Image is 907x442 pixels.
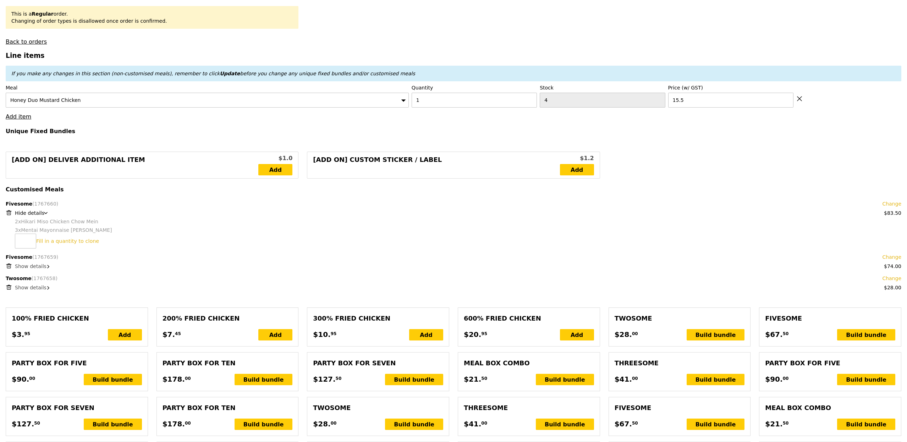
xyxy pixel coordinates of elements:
[464,403,594,413] div: Threesome
[481,420,487,426] span: 00
[12,403,142,413] div: Party Box for Seven
[6,186,901,193] h4: Customised Meals
[837,374,895,385] div: Build bundle
[163,329,175,340] span: $7.
[385,374,443,385] div: Build bundle
[765,403,895,413] div: Meal Box Combo
[313,329,330,340] span: $10.
[6,52,901,59] h3: Line items
[313,403,443,413] div: Twosome
[15,218,901,225] div: Hikari Miso Chicken Chow Mein
[15,227,21,233] span: 3x
[464,419,481,429] span: $41.
[11,71,415,76] em: If you make any changes in this section (non-customised meals), remember to click before you chan...
[6,275,901,282] div: Twosome
[765,419,782,429] span: $21.
[235,419,293,430] div: Build bundle
[560,329,594,340] div: Add
[464,313,594,323] div: 600% Fried Chicken
[783,331,789,337] span: 50
[687,419,745,430] div: Build bundle
[84,374,142,385] div: Build bundle
[163,374,185,384] span: $178.
[258,164,292,175] a: Add
[409,329,443,340] div: Add
[481,331,487,337] span: 95
[185,420,191,426] span: 00
[882,200,901,207] a: Change
[882,253,901,261] a: Change
[668,84,793,91] label: Price (w/ GST)
[11,10,293,24] div: This is a order. Changing of order types is disallowed once order is confirmed.
[12,329,24,340] span: $3.
[185,376,191,381] span: 00
[331,331,337,337] span: 95
[884,263,901,270] div: $74.00
[12,419,34,429] span: $127.
[540,84,665,91] label: Stock
[163,419,185,429] span: $178.
[632,420,638,426] span: 50
[6,128,901,135] h4: Unique Fixed Bundles
[12,155,258,175] div: [Add on] Deliver Additional Item
[108,329,142,340] div: Add
[783,420,789,426] span: 50
[15,227,901,234] div: Mentai Mayonnaise [PERSON_NAME]
[32,275,57,281] span: (1767658)
[336,376,342,381] span: 50
[29,376,35,381] span: 00
[412,84,537,91] label: Quantity
[36,238,99,244] a: Fill in a quantity to clone
[10,97,81,103] span: Honey Duo Mustard Chicken
[615,374,632,384] span: $41.
[235,374,293,385] div: Build bundle
[632,376,638,381] span: 00
[464,329,481,340] span: $20.
[615,358,745,368] div: Threesome
[464,358,594,368] div: Meal Box Combo
[32,11,53,17] b: Regular
[34,420,40,426] span: 50
[313,374,335,384] span: $127.
[6,38,47,45] a: Back to orders
[687,329,745,340] div: Build bundle
[464,374,481,384] span: $21.
[882,275,901,282] a: Change
[313,155,560,175] div: [Add on] Custom Sticker / Label
[765,374,782,384] span: $90.
[175,331,181,337] span: 45
[220,71,240,76] b: Update
[32,201,58,207] span: (1767660)
[12,313,142,323] div: 100% Fried Chicken
[258,154,292,163] div: $1.0
[12,374,29,384] span: $90.
[765,358,895,368] div: Party Box for Five
[615,313,745,323] div: Twosome
[615,419,632,429] span: $67.
[765,329,782,340] span: $67.
[163,313,293,323] div: 200% Fried Chicken
[536,374,594,385] div: Build bundle
[765,313,895,323] div: Fivesome
[331,420,337,426] span: 00
[15,285,46,290] span: Show details
[32,254,58,260] span: (1767659)
[837,419,895,430] div: Build bundle
[6,253,901,261] div: Fivesome
[15,263,46,269] span: Show details
[615,329,632,340] span: $28.
[15,219,21,224] span: 2x
[84,419,142,430] div: Build bundle
[560,164,594,175] a: Add
[12,358,142,368] div: Party Box for Five
[313,419,330,429] span: $28.
[687,374,745,385] div: Build bundle
[560,154,594,163] div: $1.2
[884,284,901,291] div: $28.00
[385,419,443,430] div: Build bundle
[15,210,44,216] span: Hide details
[163,358,293,368] div: Party Box for Ten
[163,403,293,413] div: Party Box for Ten
[313,313,443,323] div: 300% Fried Chicken
[615,403,745,413] div: Fivesome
